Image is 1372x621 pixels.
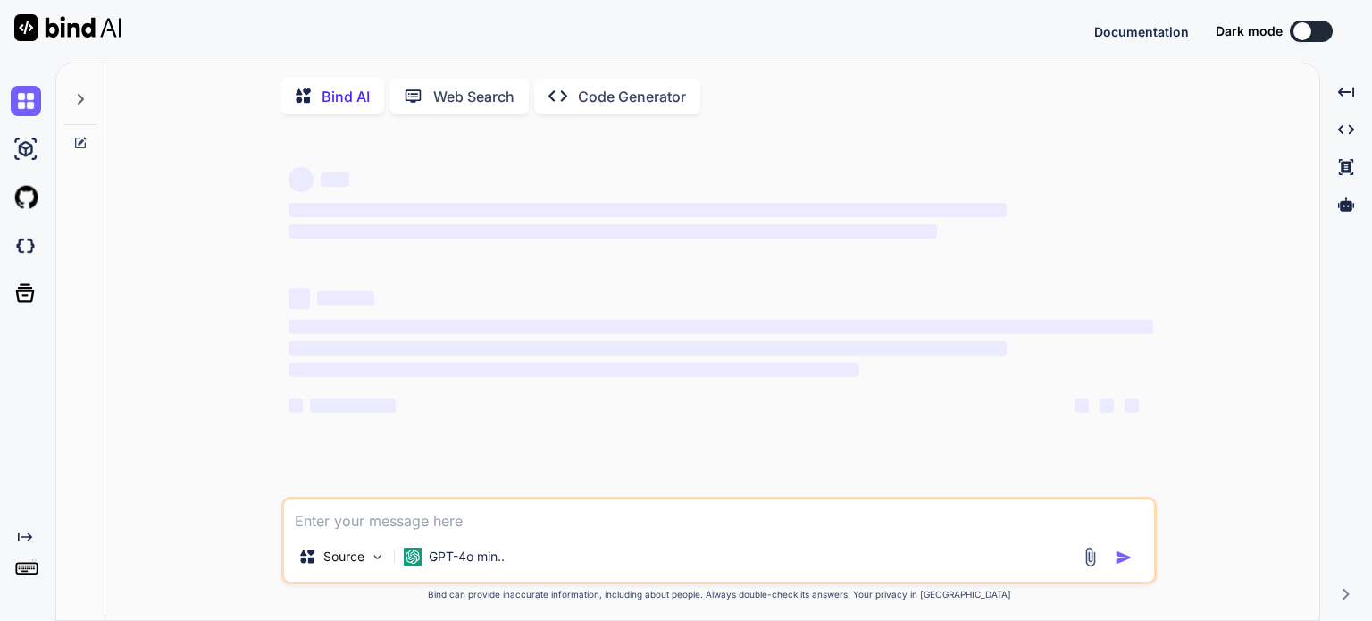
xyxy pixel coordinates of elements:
[289,167,314,192] span: ‌
[11,134,41,164] img: ai-studio
[1125,399,1139,413] span: ‌
[289,203,1006,217] span: ‌
[11,182,41,213] img: githubLight
[429,548,505,566] p: GPT-4o min..
[281,588,1157,601] p: Bind can provide inaccurate information, including about people. Always double-check its answers....
[289,288,310,309] span: ‌
[370,550,385,565] img: Pick Models
[1080,547,1100,567] img: attachment
[321,172,349,187] span: ‌
[433,86,514,107] p: Web Search
[1100,399,1114,413] span: ‌
[1094,22,1189,41] button: Documentation
[1075,399,1089,413] span: ‌
[11,86,41,116] img: chat
[1094,24,1189,39] span: Documentation
[323,548,364,566] p: Source
[317,291,374,306] span: ‌
[310,399,396,413] span: ‌
[289,341,1006,356] span: ‌
[289,224,937,239] span: ‌
[1216,22,1283,40] span: Dark mode
[289,363,859,377] span: ‌
[404,548,422,566] img: GPT-4o mini
[1115,549,1133,566] img: icon
[289,320,1153,334] span: ‌
[289,399,303,413] span: ‌
[14,14,121,41] img: Bind AI
[11,231,41,261] img: darkCloudIdeIcon
[322,86,370,107] p: Bind AI
[578,86,686,107] p: Code Generator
